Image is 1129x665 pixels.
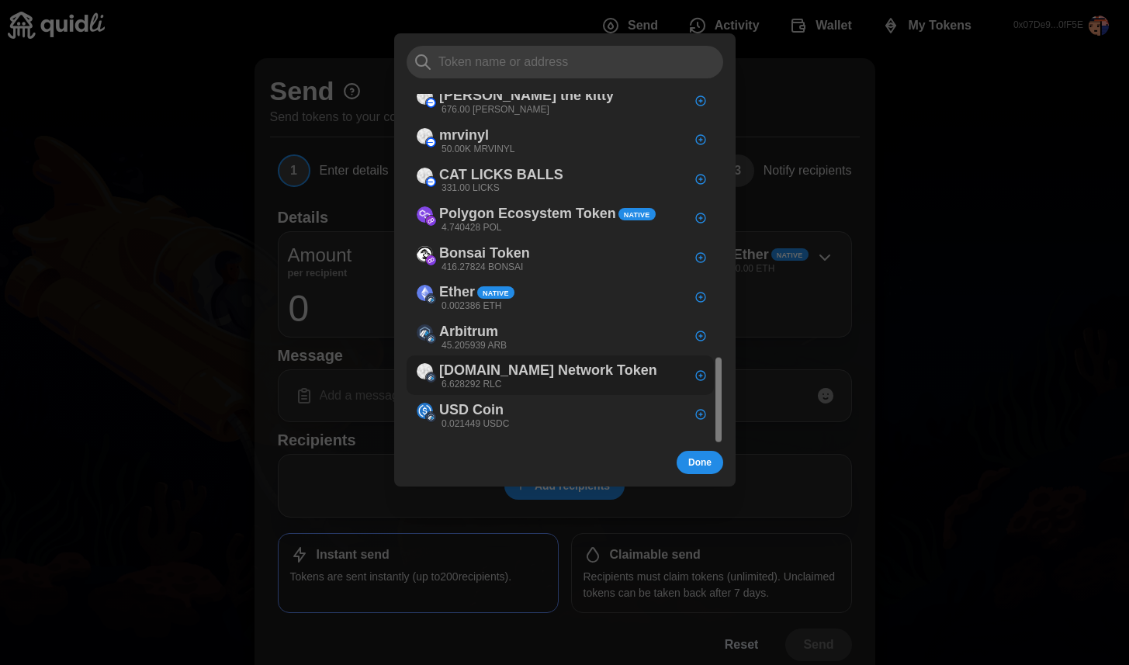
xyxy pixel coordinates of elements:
img: USD Coin (on Arbitrum) [417,403,433,419]
p: CAT LICKS BALLS [439,163,563,185]
p: Bonsai Token [439,242,530,265]
p: [DOMAIN_NAME] Network Token [439,359,657,382]
p: 416.27824 BONSAI [442,260,523,273]
span: Native [623,209,649,220]
p: 50.00K MRVINYL [442,143,515,156]
p: 0.002386 ETH [442,300,501,313]
p: 4.740428 POL [442,221,501,234]
p: 676.00 [PERSON_NAME] [442,103,549,116]
p: USD Coin [439,399,504,421]
p: 0.021449 USDC [442,417,509,431]
img: iEx.ec Network Token (on Arbitrum) [417,363,433,379]
p: 6.628292 RLC [442,378,501,391]
p: Ether [439,281,475,303]
span: Done [688,452,712,473]
img: Ether (on Arbitrum) [417,285,433,301]
p: [PERSON_NAME] the kitty [439,85,614,107]
input: Token name or address [407,46,723,78]
img: mrvinyl (on Base) [417,128,433,144]
button: Done [677,451,723,474]
img: fred the kitty (on Base) [417,88,433,105]
img: Arbitrum (on Arbitrum) [417,324,433,341]
p: 331.00 LICKS [442,182,500,195]
img: CAT LICKS BALLS (on Base) [417,167,433,183]
p: 45.205939 ARB [442,339,507,352]
p: Arbitrum [439,320,498,343]
span: Native [483,288,509,299]
img: Bonsai Token (on Polygon) [417,246,433,262]
img: Polygon Ecosystem Token (on Polygon) [417,206,433,223]
p: mrvinyl [439,124,489,147]
p: Polygon Ecosystem Token [439,203,616,225]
